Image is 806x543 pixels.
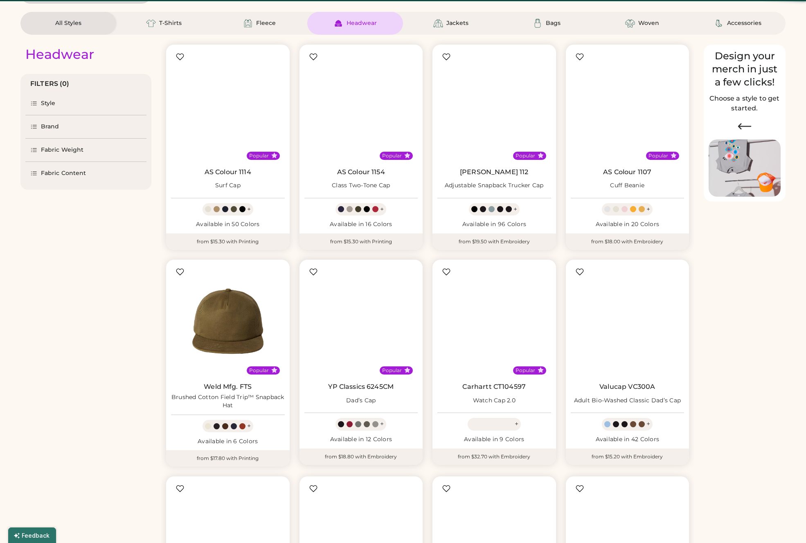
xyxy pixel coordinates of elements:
div: Brushed Cotton Field Trip™ Snapback Hat [171,393,285,410]
div: Popular [516,367,535,374]
img: AS Colour 1154 Class Two-Tone Cap [304,49,418,163]
div: Surf Cap [215,182,241,190]
div: Accessories [727,19,761,27]
a: Valucap VC300A [599,383,655,391]
img: Fleece Icon [243,18,253,28]
div: Jackets [446,19,468,27]
div: Class Two-Tone Cap [332,182,390,190]
img: Image of Lisa Congdon Eye Print on T-Shirt and Hat [709,139,781,197]
a: Weld Mfg. FTS [204,383,252,391]
div: Available in 9 Colors [437,435,551,444]
div: + [247,422,251,431]
img: Jackets Icon [433,18,443,28]
div: Adult Bio-Washed Classic Dad’s Cap [574,397,681,405]
img: Richardson 112 Adjustable Snapback Trucker Cap [437,49,551,163]
h2: Choose a style to get started. [709,94,781,113]
img: Accessories Icon [714,18,724,28]
img: AS Colour 1114 Surf Cap [171,49,285,163]
a: Carhartt CT104597 [462,383,526,391]
div: T-Shirts [159,19,182,27]
div: Watch Cap 2.0 [473,397,516,405]
div: + [380,420,384,429]
div: from $15.30 with Printing [166,233,290,250]
div: Available in 6 Colors [171,438,285,446]
img: Weld Mfg. FTS Brushed Cotton Field Trip™ Snapback Hat [171,265,285,378]
div: from $17.80 with Printing [166,450,290,467]
div: Dad’s Cap [346,397,376,405]
div: Available in 50 Colors [171,220,285,229]
div: + [646,420,650,429]
div: + [247,205,251,214]
div: Fabric Content [41,169,86,177]
div: Cuff Beanie [610,182,644,190]
a: AS Colour 1154 [337,168,385,176]
button: Popular Style [404,367,410,373]
img: Carhartt CT104597 Watch Cap 2.0 [437,265,551,378]
div: + [515,420,518,429]
div: Headwear [347,19,377,27]
a: [PERSON_NAME] 112 [460,168,529,176]
button: Popular Style [671,153,677,159]
div: Available in 16 Colors [304,220,418,229]
div: All Styles [55,19,81,27]
div: Popular [382,153,402,159]
button: Popular Style [271,153,277,159]
div: Woven [638,19,659,27]
div: Style [41,99,56,108]
div: Headwear [25,46,94,63]
img: Bags Icon [533,18,543,28]
div: from $32.70 with Embroidery [432,449,556,465]
div: Popular [249,367,269,374]
div: FILTERS (0) [30,79,70,89]
div: Available in 42 Colors [571,435,684,444]
div: from $15.30 with Printing [299,233,423,250]
button: Popular Style [404,153,410,159]
div: Fleece [256,19,276,27]
div: from $15.20 with Embroidery [566,449,689,465]
button: Popular Style [538,153,544,159]
div: Popular [648,153,668,159]
img: Valucap VC300A Adult Bio-Washed Classic Dad’s Cap [571,265,684,378]
div: Popular [382,367,402,374]
a: YP Classics 6245CM [328,383,394,391]
div: from $18.00 with Embroidery [566,233,689,250]
img: AS Colour 1107 Cuff Beanie [571,49,684,163]
img: Woven Icon [625,18,635,28]
img: Headwear Icon [333,18,343,28]
img: YP Classics 6245CM Dad’s Cap [304,265,418,378]
div: + [380,205,384,214]
div: + [513,205,517,214]
div: Available in 96 Colors [437,220,551,229]
div: Fabric Weight [41,146,83,154]
div: Brand [41,123,59,131]
div: Design your merch in just a few clicks! [709,49,781,89]
div: Popular [249,153,269,159]
div: from $19.50 with Embroidery [432,233,556,250]
div: + [646,205,650,214]
a: AS Colour 1107 [603,168,651,176]
div: Popular [516,153,535,159]
div: Available in 12 Colors [304,435,418,444]
img: T-Shirts Icon [146,18,156,28]
button: Popular Style [538,367,544,373]
div: Available in 20 Colors [571,220,684,229]
div: from $18.80 with Embroidery [299,449,423,465]
button: Popular Style [271,367,277,373]
div: Bags [546,19,561,27]
div: Adjustable Snapback Trucker Cap [445,182,544,190]
a: AS Colour 1114 [205,168,251,176]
